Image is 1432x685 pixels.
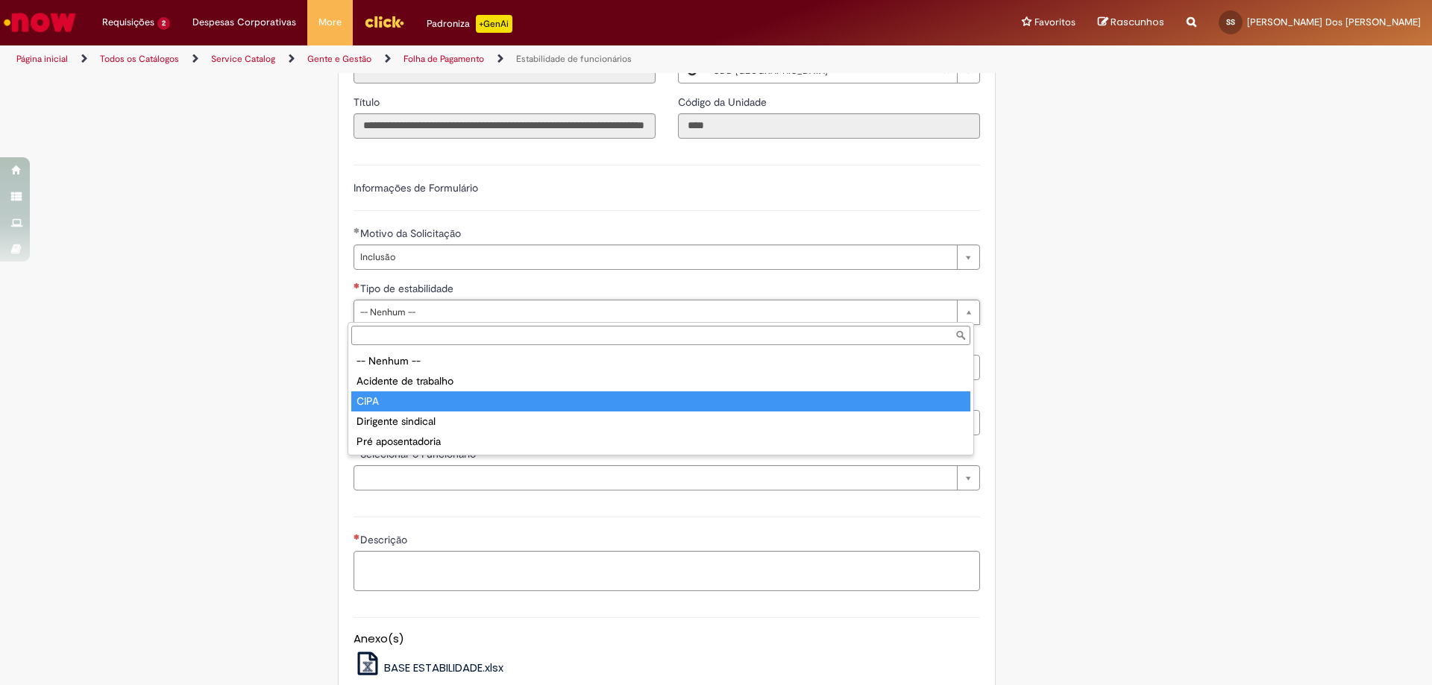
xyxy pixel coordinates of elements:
[351,351,970,371] div: -- Nenhum --
[348,348,973,455] ul: Tipo de estabilidade
[351,371,970,391] div: Acidente de trabalho
[351,391,970,411] div: CIPA
[351,411,970,432] div: Dirigente sindical
[351,432,970,452] div: Pré aposentadoria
